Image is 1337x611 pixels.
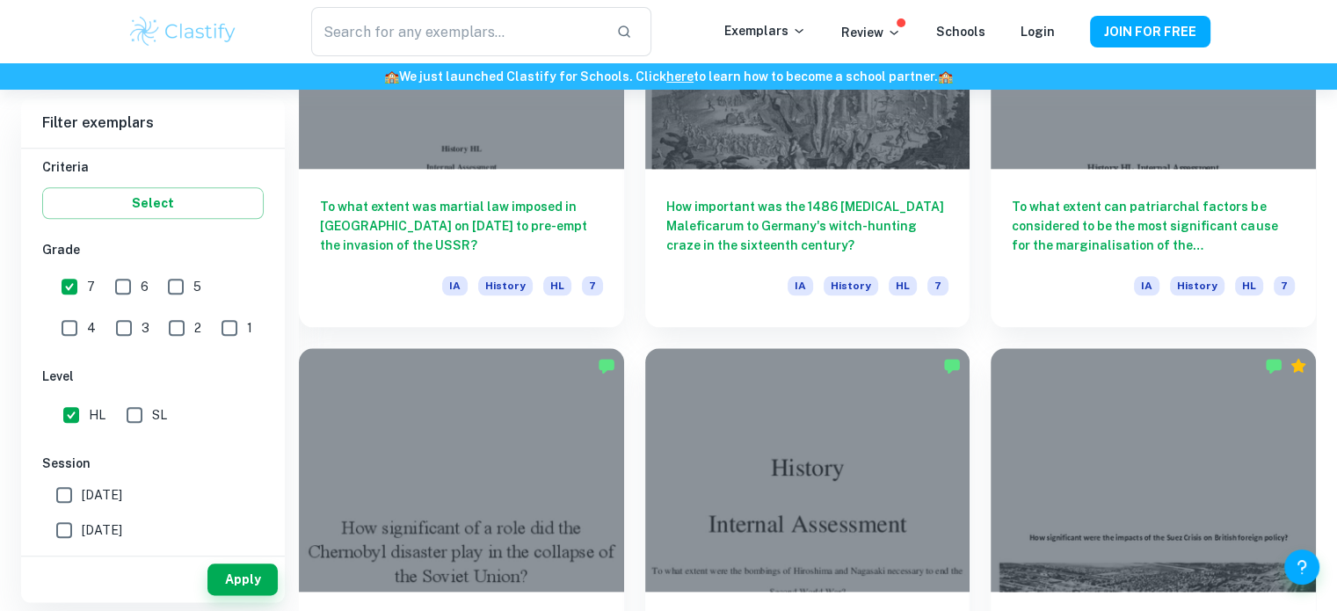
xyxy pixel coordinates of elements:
[42,187,264,219] button: Select
[724,21,806,40] p: Exemplars
[1170,276,1224,295] span: History
[384,69,399,84] span: 🏫
[938,69,953,84] span: 🏫
[320,197,603,255] h6: To what extent was martial law imposed in [GEOGRAPHIC_DATA] on [DATE] to pre-empt the invasion of...
[1290,357,1307,375] div: Premium
[788,276,813,295] span: IA
[82,520,122,540] span: [DATE]
[1090,16,1210,47] button: JOIN FOR FREE
[1235,276,1263,295] span: HL
[311,7,601,56] input: Search for any exemplars...
[1284,549,1319,585] button: Help and Feedback
[927,276,948,295] span: 7
[943,357,961,375] img: Marked
[207,564,278,595] button: Apply
[89,405,105,425] span: HL
[127,14,239,49] img: Clastify logo
[543,276,571,295] span: HL
[478,276,533,295] span: History
[42,367,264,386] h6: Level
[194,318,201,338] span: 2
[1021,25,1055,39] a: Login
[666,69,694,84] a: here
[87,277,95,296] span: 7
[193,277,201,296] span: 5
[1274,276,1295,295] span: 7
[841,23,901,42] p: Review
[42,157,264,177] h6: Criteria
[582,276,603,295] span: 7
[889,276,917,295] span: HL
[82,485,122,505] span: [DATE]
[21,98,285,148] h6: Filter exemplars
[87,318,96,338] span: 4
[1265,357,1283,375] img: Marked
[42,454,264,473] h6: Session
[1134,276,1159,295] span: IA
[936,25,985,39] a: Schools
[142,318,149,338] span: 3
[824,276,878,295] span: History
[4,67,1333,86] h6: We just launched Clastify for Schools. Click to learn how to become a school partner.
[152,405,167,425] span: SL
[666,197,949,255] h6: How important was the 1486 [MEDICAL_DATA] Maleficarum to Germany's witch-hunting craze in the six...
[1012,197,1295,255] h6: To what extent can patriarchal factors be considered to be the most significant cause for the mar...
[247,318,252,338] span: 1
[42,240,264,259] h6: Grade
[442,276,468,295] span: IA
[598,357,615,375] img: Marked
[141,277,149,296] span: 6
